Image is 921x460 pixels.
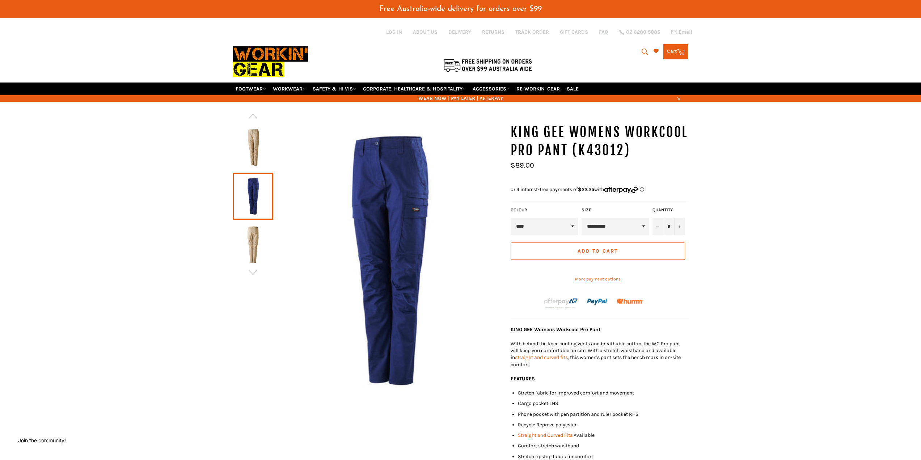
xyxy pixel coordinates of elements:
[413,29,438,35] a: ABOUT US
[270,83,309,95] a: WORKWEAR
[518,400,689,407] li: Cargo pocket LHS
[18,437,66,443] button: Join the community!
[448,29,471,35] a: DELIVERY
[543,297,579,309] img: Afterpay-Logo-on-dark-bg_large.png
[515,354,568,360] a: straight and curved fits
[310,83,359,95] a: SAFETY & HI VIS
[511,341,680,361] span: With behind the knee cooling vents and breathable cotton, the WC Pro pant will keep you comfortab...
[470,83,512,95] a: ACCESSORIES
[236,225,270,265] img: KING GEE Womens Workcool Pro Pant - Workin Gear
[518,389,689,396] li: Stretch fabric for improved comfort and movement
[482,29,504,35] a: RETURNS
[652,207,685,213] label: Quantity
[518,432,689,439] li: Available
[674,218,685,235] button: Increase item quantity by one
[619,30,660,35] a: 02 6280 5885
[514,83,563,95] a: RE-WORKIN' GEAR
[663,44,688,59] a: Cart
[560,29,588,35] a: GIFT CARDS
[578,248,618,254] span: Add to Cart
[587,291,608,312] img: paypal.png
[652,218,663,235] button: Reduce item quantity by one
[599,29,608,35] a: FAQ
[518,411,689,418] li: Phone pocket with pen partition and ruler pocket RHS
[386,29,402,35] a: Log in
[518,421,689,428] li: Recycle Repreve polyester
[617,299,643,304] img: Humm_core_logo_RGB-01_300x60px_small_195d8312-4386-4de7-b182-0ef9b6303a37.png
[511,326,601,333] strong: KING GEE Womens Workcool Pro Pant
[511,242,685,260] button: Add to Cart
[515,29,549,35] a: TRACK ORDER
[626,30,660,35] span: 02 6280 5885
[233,41,308,82] img: Workin Gear leaders in Workwear, Safety Boots, PPE, Uniforms. Australia's No.1 in Workwear
[236,128,270,168] img: KING GEE Womens Workcool Pro Pant - Workin Gear
[511,276,685,282] a: More payment options
[233,95,689,102] span: WEAR NOW | PAY LATER | AFTERPAY
[511,354,681,367] span: , this women's pant sets the bench mark in on-site comfort.
[518,453,593,460] span: Stretch ripstop fabric for comfort
[511,161,534,169] span: $89.00
[582,207,649,213] label: Size
[273,123,503,396] img: KING GEE Womens Workcool Pro Pant (K43012) - Workin' Gear
[360,83,469,95] a: CORPORATE, HEALTHCARE & HOSPITALITY
[443,58,533,73] img: Flat $9.95 shipping Australia wide
[379,5,542,13] span: Free Australia-wide delivery for orders over $99
[564,83,582,95] a: SALE
[511,123,689,159] h1: KING GEE Womens Workcool Pro Pant (K43012)
[518,443,579,449] span: Comfort stretch waistband
[518,432,573,438] a: Straight and Curved Fits
[233,83,269,95] a: FOOTWEAR
[511,376,535,382] strong: FEATURES
[511,207,578,213] label: COLOUR
[671,29,692,35] a: Email
[679,30,692,35] span: Email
